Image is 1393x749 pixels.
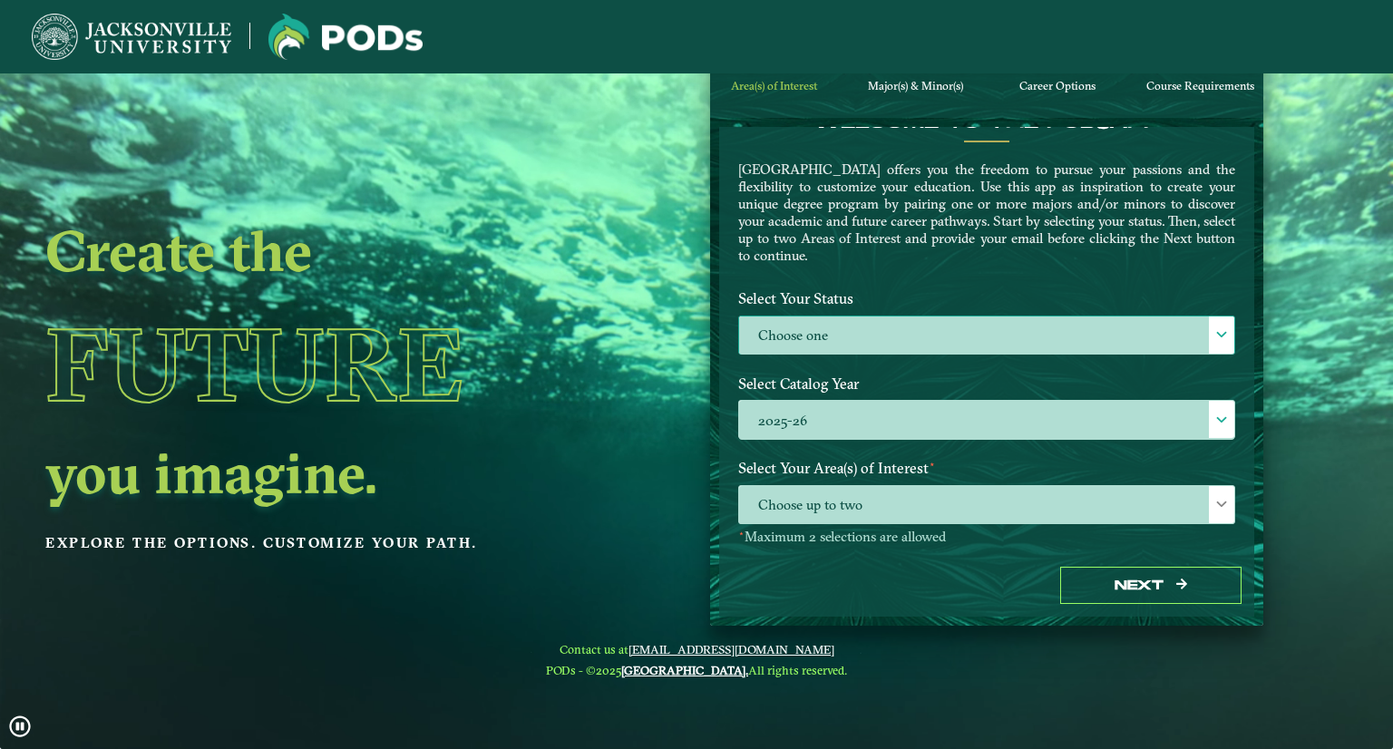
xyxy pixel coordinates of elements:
[621,663,748,677] a: [GEOGRAPHIC_DATA].
[725,452,1249,485] label: Select Your Area(s) of Interest
[1019,79,1096,92] span: Career Options
[1096,116,1109,133] sub: s
[1146,79,1254,92] span: Course Requirements
[45,447,581,498] h2: you imagine.
[739,401,1234,440] label: 2025-26
[45,225,581,276] h2: Create the
[725,282,1249,316] label: Select Your Status
[32,14,231,60] img: Jacksonville University logo
[739,486,1234,525] span: Choose up to two
[738,160,1235,264] p: [GEOGRAPHIC_DATA] offers you the freedom to pursue your passions and the flexibility to customize...
[546,642,847,657] span: Contact us at
[546,663,847,677] span: PODs - ©2025 All rights reserved.
[628,642,834,657] a: [EMAIL_ADDRESS][DOMAIN_NAME]
[45,282,581,447] h1: Future
[1060,567,1242,604] button: Next
[725,367,1249,401] label: Select Catalog Year
[738,527,745,540] sup: ⋆
[268,14,423,60] img: Jacksonville University logo
[929,457,936,471] sup: ⋆
[45,530,581,557] p: Explore the options. Customize your path.
[868,79,963,92] span: Major(s) & Minor(s)
[738,529,1235,546] p: Maximum 2 selections are allowed
[731,79,817,92] span: Area(s) of Interest
[739,316,1234,355] label: Choose one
